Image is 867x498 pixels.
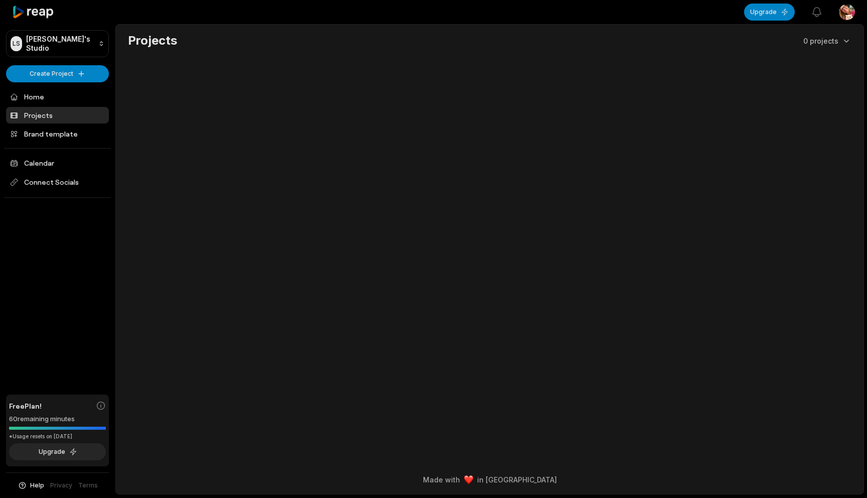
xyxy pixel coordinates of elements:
span: Connect Socials [6,173,109,191]
a: Home [6,88,109,105]
span: Free Plan! [9,401,42,411]
a: Calendar [6,155,109,171]
a: Terms [78,481,98,490]
img: heart emoji [464,475,473,484]
div: 60 remaining minutes [9,414,106,424]
a: Privacy [50,481,72,490]
span: Help [30,481,44,490]
button: Help [18,481,44,490]
h2: Projects [128,33,177,49]
div: Made with in [GEOGRAPHIC_DATA] [125,474,854,485]
p: [PERSON_NAME]'s Studio [26,35,94,53]
a: Brand template [6,126,109,142]
div: LS [11,36,22,51]
button: Upgrade [9,443,106,460]
button: Create Project [6,65,109,82]
a: Projects [6,107,109,123]
button: Upgrade [744,4,795,21]
button: 0 projects [803,36,851,46]
div: *Usage resets on [DATE] [9,433,106,440]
